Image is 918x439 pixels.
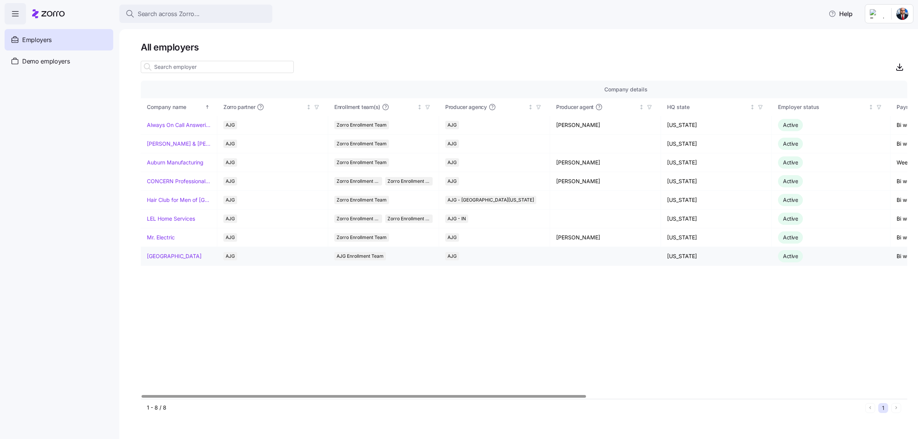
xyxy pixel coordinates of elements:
[337,196,387,204] span: Zorro Enrollment Team
[783,178,798,184] span: Active
[661,247,772,266] td: [US_STATE]
[141,98,217,116] th: Company nameSorted ascending
[147,215,195,223] a: LEL Home Services
[147,159,203,166] a: Auburn Manufacturing
[667,103,748,111] div: HQ state
[226,121,235,129] span: AJG
[22,57,70,66] span: Demo employers
[337,140,387,148] span: Zorro Enrollment Team
[448,233,457,242] span: AJG
[661,116,772,135] td: [US_STATE]
[387,177,431,185] span: Zorro Enrollment Experts
[448,252,457,260] span: AJG
[448,121,457,129] span: AJG
[448,158,457,167] span: AJG
[226,233,235,242] span: AJG
[417,104,422,110] div: Not sorted
[205,104,210,110] div: Sorted ascending
[822,6,859,21] button: Help
[448,215,466,223] span: AJG - IN
[661,153,772,172] td: [US_STATE]
[448,196,534,204] span: AJG - [GEOGRAPHIC_DATA][US_STATE]
[528,104,533,110] div: Not sorted
[337,158,387,167] span: Zorro Enrollment Team
[772,98,890,116] th: Employer statusNot sorted
[661,191,772,210] td: [US_STATE]
[226,177,235,185] span: AJG
[147,121,211,129] a: Always On Call Answering Service
[337,252,384,260] span: AJG Enrollment Team
[828,9,853,18] span: Help
[448,177,457,185] span: AJG
[783,234,798,241] span: Active
[550,172,661,191] td: [PERSON_NAME]
[783,197,798,203] span: Active
[439,98,550,116] th: Producer agencyNot sorted
[226,158,235,167] span: AJG
[783,159,798,166] span: Active
[334,103,380,111] span: Enrollment team(s)
[147,404,862,411] div: 1 - 8 / 8
[865,403,875,413] button: Previous page
[337,215,380,223] span: Zorro Enrollment Team
[639,104,644,110] div: Not sorted
[147,177,211,185] a: CONCERN Professional Services
[226,215,235,223] span: AJG
[661,228,772,247] td: [US_STATE]
[750,104,755,110] div: Not sorted
[306,104,311,110] div: Not sorted
[661,98,772,116] th: HQ stateNot sorted
[550,228,661,247] td: [PERSON_NAME]
[337,177,380,185] span: Zorro Enrollment Team
[878,403,888,413] button: 1
[147,196,211,204] a: Hair Club for Men of [GEOGRAPHIC_DATA]
[783,140,798,147] span: Active
[223,103,255,111] span: Zorro partner
[337,121,387,129] span: Zorro Enrollment Team
[448,140,457,148] span: AJG
[147,140,211,148] a: [PERSON_NAME] & [PERSON_NAME]'s
[661,172,772,191] td: [US_STATE]
[226,252,235,260] span: AJG
[550,116,661,135] td: [PERSON_NAME]
[226,140,235,148] span: AJG
[868,104,874,110] div: Not sorted
[870,9,885,18] img: Employer logo
[147,234,175,241] a: Mr. Electric
[778,103,867,111] div: Employer status
[387,215,431,223] span: Zorro Enrollment Experts
[141,61,294,73] input: Search employer
[896,8,908,20] img: 881f64db-862a-4d68-9582-1fb6ded42eab-1756395676831.jpeg
[5,29,113,50] a: Employers
[891,403,901,413] button: Next page
[5,50,113,72] a: Demo employers
[147,252,202,260] a: [GEOGRAPHIC_DATA]
[783,122,798,128] span: Active
[550,98,661,116] th: Producer agentNot sorted
[22,35,52,45] span: Employers
[217,98,328,116] th: Zorro partnerNot sorted
[337,233,387,242] span: Zorro Enrollment Team
[550,153,661,172] td: [PERSON_NAME]
[119,5,272,23] button: Search across Zorro...
[556,103,594,111] span: Producer agent
[141,41,907,53] h1: All employers
[147,103,203,111] div: Company name
[783,215,798,222] span: Active
[226,196,235,204] span: AJG
[661,210,772,228] td: [US_STATE]
[328,98,439,116] th: Enrollment team(s)Not sorted
[783,253,798,259] span: Active
[138,9,200,19] span: Search across Zorro...
[445,103,487,111] span: Producer agency
[661,135,772,153] td: [US_STATE]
